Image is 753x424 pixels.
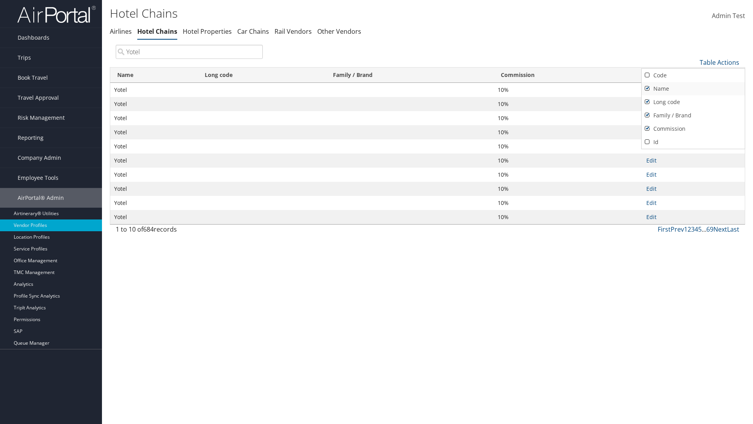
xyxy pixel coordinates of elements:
[642,82,745,95] a: Name
[18,28,49,48] span: Dashboards
[18,128,44,148] span: Reporting
[642,69,745,82] a: Code
[18,108,65,128] span: Risk Management
[18,68,48,88] span: Book Travel
[18,188,64,208] span: AirPortal® Admin
[18,48,31,68] span: Trips
[642,109,745,122] a: Family / Brand
[642,122,745,135] a: Commission
[642,135,745,149] a: Id
[642,95,745,109] a: Long code
[18,148,61,168] span: Company Admin
[18,88,59,108] span: Travel Approval
[17,5,96,24] img: airportal-logo.png
[18,168,58,188] span: Employee Tools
